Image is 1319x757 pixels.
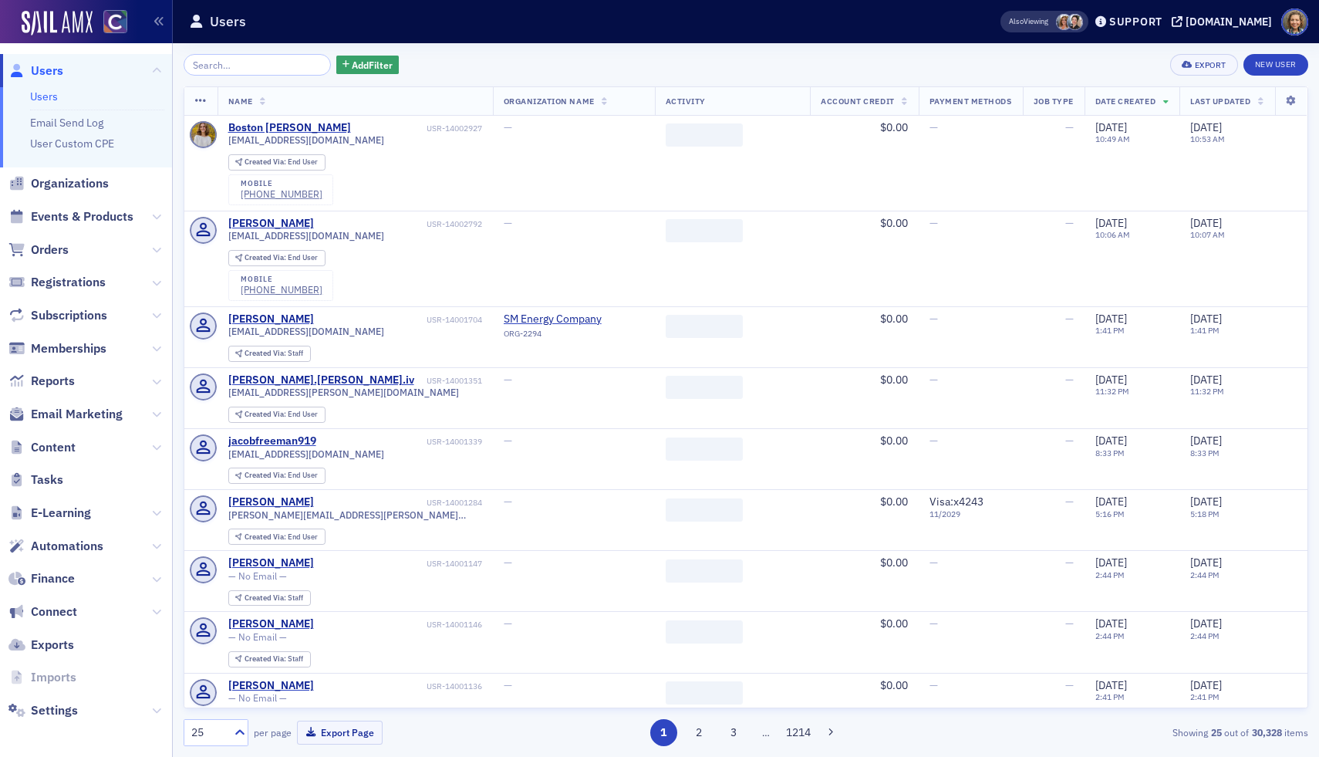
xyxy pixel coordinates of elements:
a: [PERSON_NAME] [228,313,314,326]
a: Organizations [8,175,109,192]
time: 2:44 PM [1095,569,1125,580]
div: mobile [241,179,322,188]
time: 11:32 PM [1190,386,1224,397]
div: [PERSON_NAME] [228,495,314,509]
span: — [929,120,938,134]
span: Job Type [1034,96,1074,106]
span: Created Via : [245,252,288,262]
div: Created Via: End User [228,468,326,484]
span: [DATE] [1190,617,1222,630]
span: — [929,678,938,692]
a: E-Learning [8,505,91,522]
a: Boston [PERSON_NAME] [228,121,351,135]
span: $0.00 [880,556,908,569]
span: [DATE] [1190,678,1222,692]
div: USR-14002927 [353,123,482,133]
time: 10:49 AM [1095,133,1130,144]
div: Showing out of items [944,725,1308,739]
time: 10:07 AM [1190,229,1225,240]
span: $0.00 [880,678,908,692]
time: 8:33 PM [1190,448,1219,458]
time: 11:32 PM [1095,386,1129,397]
a: Settings [8,702,78,719]
time: 2:44 PM [1190,630,1219,641]
span: Users [31,63,63,79]
span: [DATE] [1190,120,1222,134]
a: Users [8,63,63,79]
div: USR-14001704 [316,315,482,325]
span: — [1065,120,1074,134]
span: [DATE] [1190,434,1222,448]
span: ‌ [666,376,743,399]
span: [EMAIL_ADDRESS][DOMAIN_NAME] [228,134,384,146]
div: [PERSON_NAME] [228,217,314,231]
span: $0.00 [880,373,908,387]
time: 5:16 PM [1095,509,1125,519]
a: SM Energy Company [504,313,644,326]
span: [DATE] [1095,312,1127,326]
a: Registrations [8,274,106,291]
a: jacobfreeman919 [228,434,316,448]
a: [PERSON_NAME] [228,679,314,693]
span: Activity [666,96,706,106]
div: Export [1195,61,1226,69]
span: — No Email — [228,692,287,704]
span: ‌ [666,681,743,705]
div: Created Via: End User [228,407,326,423]
div: [PERSON_NAME].[PERSON_NAME].iv [228,373,414,387]
div: Created Via: End User [228,250,326,266]
span: Date Created [1095,96,1155,106]
span: Account Credit [821,96,894,106]
div: USR-14001136 [316,681,482,691]
span: [DATE] [1190,373,1222,387]
a: Automations [8,538,103,555]
span: Created Via : [245,654,288,664]
span: — No Email — [228,631,287,643]
span: Name [228,96,253,106]
span: — [504,617,512,630]
div: Created Via: Staff [228,651,311,667]
span: — [929,373,938,387]
a: SailAMX [22,11,93,35]
div: End User [245,411,318,419]
span: ‌ [666,438,743,461]
span: Payment Methods [929,96,1012,106]
div: [PERSON_NAME] [228,556,314,570]
a: Orders [8,242,69,259]
span: Exports [31,637,74,654]
span: Automations [31,538,103,555]
a: Imports [8,669,76,686]
span: [DATE] [1095,678,1127,692]
span: — [504,556,512,569]
label: per page [254,725,292,739]
span: [EMAIL_ADDRESS][DOMAIN_NAME] [228,448,384,460]
span: [DATE] [1095,216,1127,230]
span: [DATE] [1095,434,1127,448]
a: View Homepage [93,10,127,36]
strong: 30,328 [1249,725,1284,739]
div: [PERSON_NAME] [228,617,314,631]
span: — [929,434,938,448]
span: Imports [31,669,76,686]
span: [DATE] [1095,120,1127,134]
span: Created Via : [245,348,288,358]
span: Pamela Galey-Coleman [1067,14,1083,30]
span: $0.00 [880,434,908,448]
span: — [504,434,512,448]
div: 25 [191,725,225,741]
span: Last Updated [1190,96,1250,106]
time: 2:44 PM [1095,630,1125,641]
span: — [929,312,938,326]
span: [DATE] [1095,556,1127,569]
span: 11 / 2029 [929,509,1012,519]
span: [PERSON_NAME][EMAIL_ADDRESS][PERSON_NAME][DOMAIN_NAME] [228,509,482,521]
span: — [504,495,512,509]
span: Visa : x4243 [929,495,983,509]
div: Support [1109,15,1162,29]
div: USR-14001147 [316,559,482,569]
span: $0.00 [880,120,908,134]
div: USR-14001146 [316,620,482,630]
span: — [504,120,512,134]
